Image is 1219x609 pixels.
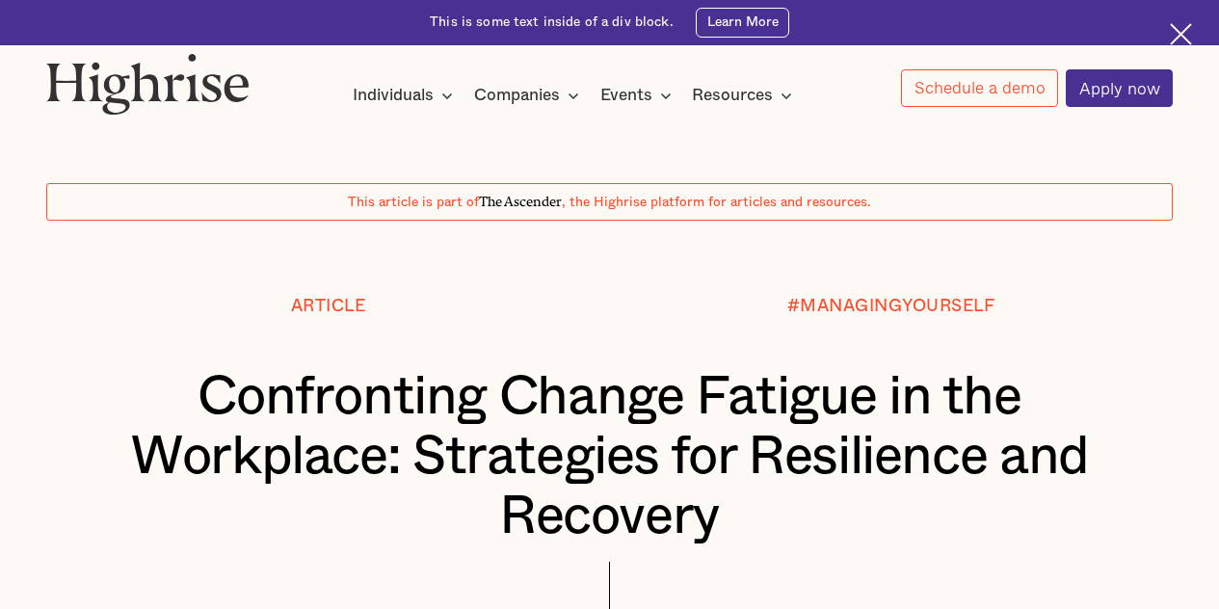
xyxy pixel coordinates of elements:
div: This is some text inside of a div block. [430,13,674,32]
h1: Confronting Change Fatigue in the Workplace: Strategies for Resilience and Recovery [93,368,1126,547]
a: Learn More [696,8,789,38]
a: Apply now [1066,69,1173,107]
img: Highrise logo [46,53,250,115]
div: Events [600,84,677,107]
span: , the Highrise platform for articles and resources. [562,196,871,209]
div: Events [600,84,652,107]
div: Article [291,297,366,316]
div: Individuals [353,84,434,107]
div: Individuals [353,84,459,107]
div: Resources [692,84,773,107]
div: #MANAGINGYOURSELF [787,297,995,316]
div: Companies [474,84,560,107]
img: Cross icon [1170,23,1192,45]
div: Resources [692,84,798,107]
div: Companies [474,84,585,107]
a: Schedule a demo [901,69,1058,107]
span: The Ascender [479,191,562,207]
span: This article is part of [348,196,479,209]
